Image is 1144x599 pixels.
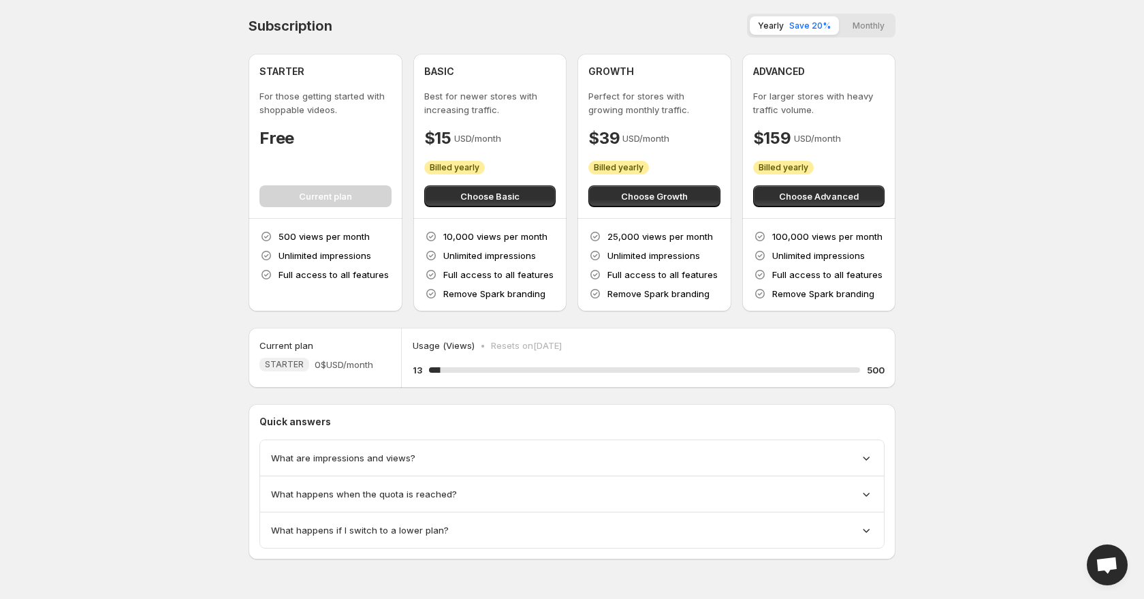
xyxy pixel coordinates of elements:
[772,268,883,281] p: Full access to all features
[413,363,422,377] h5: 13
[271,487,457,501] span: What happens when the quota is reached?
[271,523,449,537] span: What happens if I switch to a lower plan?
[443,268,554,281] p: Full access to all features
[424,127,451,149] h4: $15
[259,65,304,78] h4: STARTER
[607,230,713,243] p: 25,000 views per month
[443,287,545,301] p: Remove Spark branding
[588,89,720,117] p: Perfect for stores with growing monthly traffic.
[271,451,415,465] span: What are impressions and views?
[772,249,865,262] p: Unlimited impressions
[443,230,547,243] p: 10,000 views per month
[279,268,389,281] p: Full access to all features
[607,249,700,262] p: Unlimited impressions
[424,65,454,78] h4: BASIC
[480,339,486,352] p: •
[424,161,485,174] div: Billed yearly
[424,185,556,207] button: Choose Basic
[424,89,556,117] p: Best for newer stores with increasing traffic.
[259,89,392,117] p: For those getting started with shoppable videos.
[753,185,885,207] button: Choose Advanced
[279,230,370,243] p: 500 views per month
[772,230,883,243] p: 100,000 views per month
[279,249,371,262] p: Unlimited impressions
[607,287,710,301] p: Remove Spark branding
[259,127,294,149] h4: Free
[259,415,885,429] p: Quick answers
[621,189,688,203] span: Choose Growth
[1087,544,1128,585] a: Open chat
[454,132,501,145] p: USD/month
[588,65,634,78] h4: GROWTH
[622,132,669,145] p: USD/month
[794,132,841,145] p: USD/month
[750,16,839,35] button: YearlySave 20%
[491,339,562,352] p: Resets on [DATE]
[789,20,831,31] span: Save 20%
[259,339,313,352] h5: Current plan
[443,249,536,262] p: Unlimited impressions
[249,18,332,34] h4: Subscription
[588,161,649,174] div: Billed yearly
[588,127,620,149] h4: $39
[758,20,784,31] span: Yearly
[753,89,885,117] p: For larger stores with heavy traffic volume.
[265,359,304,370] span: STARTER
[460,189,520,203] span: Choose Basic
[844,16,893,35] button: Monthly
[753,161,814,174] div: Billed yearly
[753,65,805,78] h4: ADVANCED
[607,268,718,281] p: Full access to all features
[588,185,720,207] button: Choose Growth
[772,287,874,301] p: Remove Spark branding
[867,363,885,377] h5: 500
[779,189,859,203] span: Choose Advanced
[413,339,475,352] p: Usage (Views)
[315,358,373,371] span: 0$ USD/month
[753,127,791,149] h4: $159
